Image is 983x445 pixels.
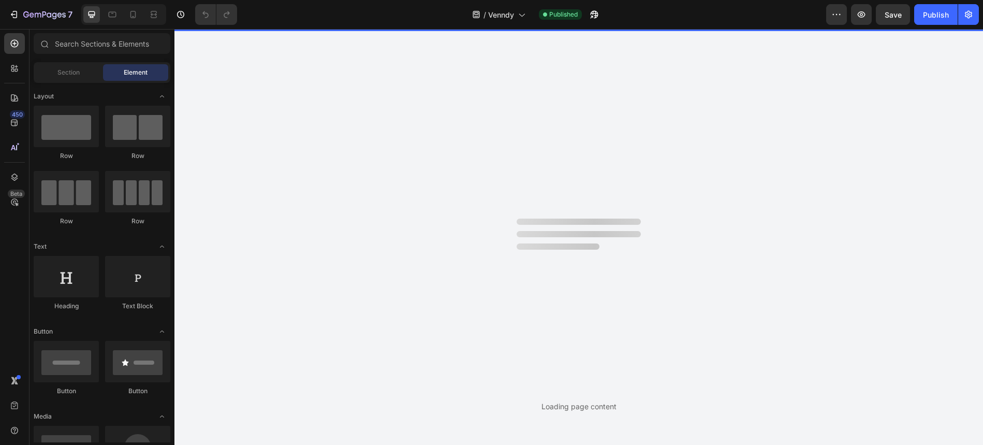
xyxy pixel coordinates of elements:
div: Text Block [105,302,170,311]
div: Button [34,386,99,396]
div: Beta [8,190,25,198]
input: Search Sections & Elements [34,33,170,54]
span: Toggle open [154,88,170,105]
div: Row [105,217,170,226]
span: Layout [34,92,54,101]
div: Row [34,151,99,161]
div: Loading page content [541,401,617,412]
button: Publish [914,4,958,25]
span: Media [34,412,52,421]
button: 7 [4,4,77,25]
div: Publish [923,9,949,20]
span: Toggle open [154,408,170,425]
div: Undo/Redo [195,4,237,25]
span: Button [34,327,53,336]
span: / [483,9,486,20]
div: 450 [10,110,25,119]
div: Button [105,386,170,396]
span: Save [885,10,902,19]
span: Published [549,10,578,19]
span: Toggle open [154,238,170,255]
div: Row [105,151,170,161]
div: Row [34,217,99,226]
span: Venndy [488,9,514,20]
span: Element [124,68,148,77]
p: 7 [68,8,72,21]
span: Text [34,242,47,251]
span: Toggle open [154,323,170,340]
div: Heading [34,302,99,311]
button: Save [876,4,910,25]
span: Section [57,68,80,77]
